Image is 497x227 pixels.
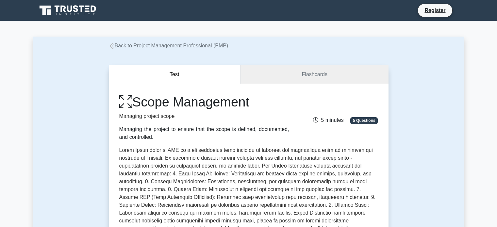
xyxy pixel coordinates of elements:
[119,112,289,120] p: Managing project scope
[109,43,228,48] a: Back to Project Management Professional (PMP)
[109,65,241,84] button: Test
[240,65,388,84] a: Flashcards
[350,117,378,124] span: 5 Questions
[421,6,449,14] a: Register
[313,117,343,123] span: 5 minutes
[119,125,289,141] div: Managing the project to ensure that the scope is defined, documented, and controlled.
[119,94,289,110] h1: Scope Management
